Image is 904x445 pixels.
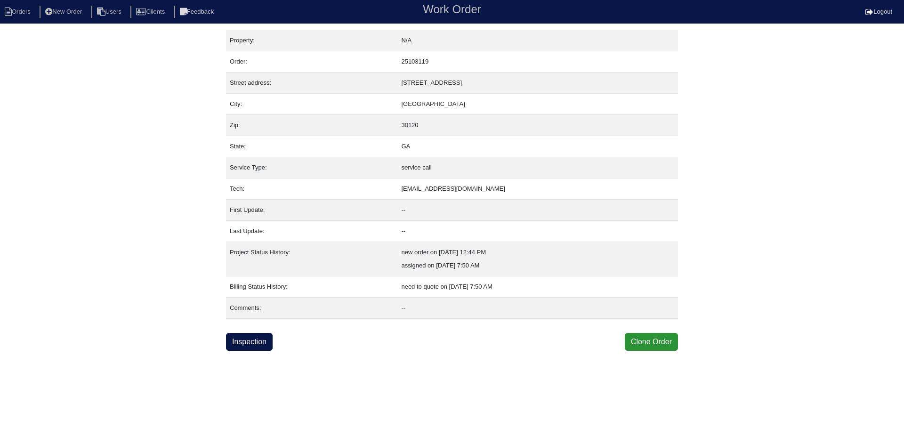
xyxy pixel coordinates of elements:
td: Comments: [226,298,397,319]
a: New Order [40,8,89,15]
td: Project Status History: [226,242,397,276]
td: -- [397,221,678,242]
td: Street address: [226,73,397,94]
li: New Order [40,6,89,18]
td: Last Update: [226,221,397,242]
td: Property: [226,30,397,51]
a: Logout [865,8,892,15]
td: Billing Status History: [226,276,397,298]
a: Clients [130,8,172,15]
td: Tech: [226,178,397,200]
div: new order on [DATE] 12:44 PM [401,246,674,259]
td: Service Type: [226,157,397,178]
a: Inspection [226,333,273,351]
td: -- [397,298,678,319]
td: [EMAIL_ADDRESS][DOMAIN_NAME] [397,178,678,200]
td: [STREET_ADDRESS] [397,73,678,94]
td: [GEOGRAPHIC_DATA] [397,94,678,115]
td: -- [397,200,678,221]
td: City: [226,94,397,115]
li: Feedback [174,6,221,18]
td: Order: [226,51,397,73]
a: Users [91,8,129,15]
li: Clients [130,6,172,18]
td: State: [226,136,397,157]
td: First Update: [226,200,397,221]
td: Zip: [226,115,397,136]
td: 25103119 [397,51,678,73]
td: N/A [397,30,678,51]
td: 30120 [397,115,678,136]
li: Users [91,6,129,18]
button: Clone Order [625,333,678,351]
div: assigned on [DATE] 7:50 AM [401,259,674,272]
td: GA [397,136,678,157]
td: service call [397,157,678,178]
div: need to quote on [DATE] 7:50 AM [401,280,674,293]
